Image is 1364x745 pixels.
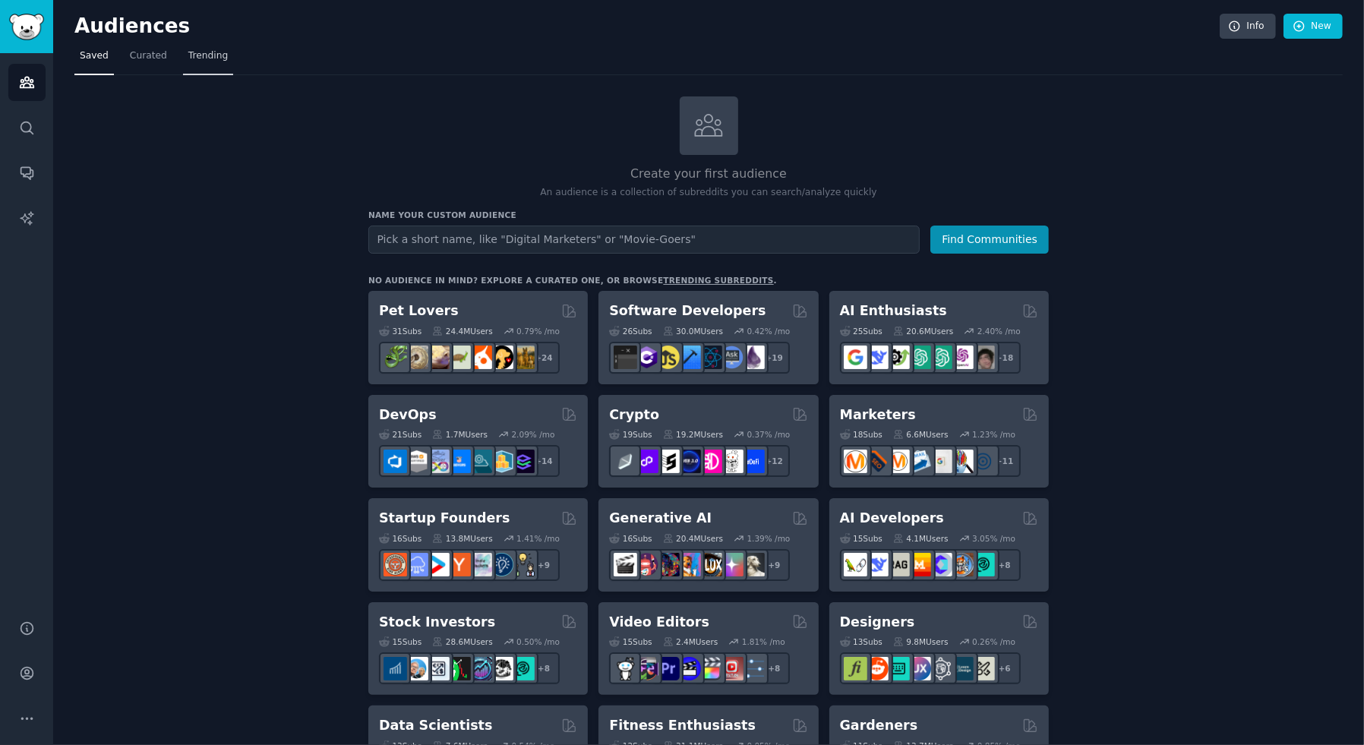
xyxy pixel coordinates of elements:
[950,346,974,369] img: OpenAIDev
[971,657,995,680] img: UX_Design
[614,346,637,369] img: software
[469,553,492,576] img: indiehackers
[699,346,722,369] img: reactnative
[699,553,722,576] img: FluxAI
[447,346,471,369] img: turtle
[908,657,931,680] img: UXDesign
[971,450,995,473] img: OnlineMarketing
[840,636,882,647] div: 13 Sub s
[663,276,773,285] a: trending subreddits
[840,613,915,632] h2: Designers
[511,450,535,473] img: PlatformEngineers
[747,326,791,336] div: 0.42 % /mo
[865,450,889,473] img: bigseo
[469,450,492,473] img: platformengineering
[609,636,652,647] div: 15 Sub s
[929,553,952,576] img: OpenSourceAI
[379,429,422,440] div: 21 Sub s
[989,549,1021,581] div: + 8
[379,406,437,425] h2: DevOps
[977,326,1021,336] div: 2.40 % /mo
[720,346,744,369] img: AskComputerScience
[758,549,790,581] div: + 9
[741,553,765,576] img: DreamBooth
[844,553,867,576] img: LangChain
[368,186,1049,200] p: An audience is a collection of subreddits you can search/analyze quickly
[972,429,1015,440] div: 1.23 % /mo
[929,346,952,369] img: chatgpt_prompts_
[379,716,492,735] h2: Data Scientists
[609,406,659,425] h2: Crypto
[379,636,422,647] div: 15 Sub s
[447,553,471,576] img: ycombinator
[677,657,701,680] img: VideoEditors
[929,657,952,680] img: userexperience
[405,346,428,369] img: ballpython
[384,657,407,680] img: dividends
[490,346,513,369] img: PetAdvice
[635,346,658,369] img: csharp
[635,553,658,576] img: dalle2
[384,450,407,473] img: azuredevops
[426,450,450,473] img: Docker_DevOps
[379,613,495,632] h2: Stock Investors
[614,657,637,680] img: gopro
[432,533,492,544] div: 13.8M Users
[840,716,918,735] h2: Gardeners
[379,533,422,544] div: 16 Sub s
[609,716,756,735] h2: Fitness Enthusiasts
[469,657,492,680] img: StocksAndTrading
[908,450,931,473] img: Emailmarketing
[405,657,428,680] img: ValueInvesting
[677,346,701,369] img: iOSProgramming
[635,657,658,680] img: editors
[865,553,889,576] img: DeepSeek
[614,553,637,576] img: aivideo
[490,553,513,576] img: Entrepreneurship
[512,429,555,440] div: 2.09 % /mo
[74,44,114,75] a: Saved
[677,450,701,473] img: web3
[74,14,1220,39] h2: Audiences
[663,533,723,544] div: 20.4M Users
[840,301,947,320] h2: AI Enthusiasts
[844,450,867,473] img: content_marketing
[950,553,974,576] img: llmops
[1283,14,1343,39] a: New
[699,657,722,680] img: finalcutpro
[971,346,995,369] img: ArtificalIntelligence
[972,636,1015,647] div: 0.26 % /mo
[368,165,1049,184] h2: Create your first audience
[656,450,680,473] img: ethstaker
[490,657,513,680] img: swingtrading
[844,657,867,680] img: typography
[840,429,882,440] div: 18 Sub s
[432,429,488,440] div: 1.7M Users
[609,326,652,336] div: 26 Sub s
[656,553,680,576] img: deepdream
[447,657,471,680] img: Trading
[741,346,765,369] img: elixir
[405,553,428,576] img: SaaS
[989,652,1021,684] div: + 6
[368,275,777,286] div: No audience in mind? Explore a curated one, or browse .
[972,533,1015,544] div: 3.05 % /mo
[379,301,459,320] h2: Pet Lovers
[80,49,109,63] span: Saved
[656,346,680,369] img: learnjavascript
[384,346,407,369] img: herpetology
[609,509,712,528] h2: Generative AI
[747,429,791,440] div: 0.37 % /mo
[741,450,765,473] img: defi_
[384,553,407,576] img: EntrepreneurRideAlong
[720,657,744,680] img: Youtubevideo
[971,553,995,576] img: AIDevelopersSociety
[511,657,535,680] img: technicalanalysis
[511,553,535,576] img: growmybusiness
[663,326,723,336] div: 30.0M Users
[758,652,790,684] div: + 8
[893,429,949,440] div: 6.6M Users
[368,226,920,254] input: Pick a short name, like "Digital Marketers" or "Movie-Goers"
[516,326,560,336] div: 0.79 % /mo
[528,652,560,684] div: + 8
